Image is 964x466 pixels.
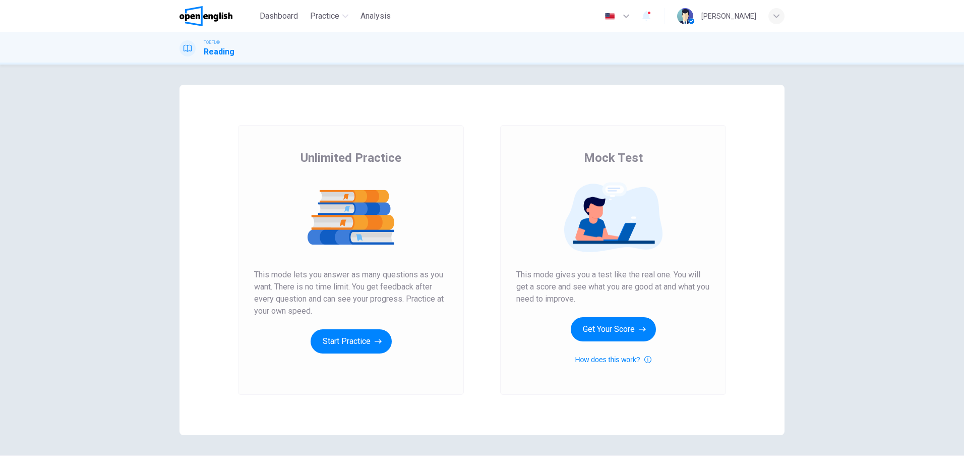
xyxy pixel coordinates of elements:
[311,329,392,354] button: Start Practice
[260,10,298,22] span: Dashboard
[575,354,651,366] button: How does this work?
[584,150,643,166] span: Mock Test
[204,39,220,46] span: TOEFL®
[701,10,756,22] div: [PERSON_NAME]
[256,7,302,25] button: Dashboard
[254,269,448,317] span: This mode lets you answer as many questions as you want. There is no time limit. You get feedback...
[571,317,656,341] button: Get Your Score
[179,6,232,26] img: OpenEnglish logo
[677,8,693,24] img: Profile picture
[604,13,616,20] img: en
[306,7,352,25] button: Practice
[204,46,234,58] h1: Reading
[179,6,256,26] a: OpenEnglish logo
[356,7,395,25] button: Analysis
[300,150,401,166] span: Unlimited Practice
[360,10,391,22] span: Analysis
[516,269,710,305] span: This mode gives you a test like the real one. You will get a score and see what you are good at a...
[310,10,339,22] span: Practice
